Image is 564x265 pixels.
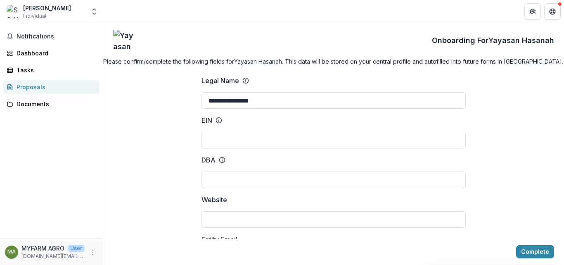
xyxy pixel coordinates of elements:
[432,35,554,46] p: Onboarding For Yayasan Hasanah
[17,66,93,74] div: Tasks
[3,97,100,111] a: Documents
[201,76,239,86] p: Legal Name
[7,5,20,18] img: SRINATH ARUMUGAM
[201,115,212,125] p: EIN
[3,80,100,94] a: Proposals
[544,3,561,20] button: Get Help
[3,46,100,60] a: Dashboard
[17,100,93,108] div: Documents
[21,244,64,253] p: MYFARM AGRO
[113,30,134,50] img: Yayasan Hasanah logo
[3,30,100,43] button: Notifications
[88,247,98,257] button: More
[88,3,100,20] button: Open entity switcher
[23,4,71,12] div: [PERSON_NAME]
[103,57,564,66] h4: Please confirm/complete the following fields for Yayasan Hasanah . This data will be stored on yo...
[68,245,85,252] p: User
[7,249,16,255] div: MYFARM AGRO
[17,33,96,40] span: Notifications
[201,234,237,244] p: Entity Email
[524,3,541,20] button: Partners
[17,83,93,91] div: Proposals
[516,245,554,258] button: Complete
[201,155,216,165] p: DBA
[17,49,93,57] div: Dashboard
[21,253,85,260] p: [DOMAIN_NAME][EMAIL_ADDRESS][DOMAIN_NAME]
[201,195,227,205] p: Website
[23,12,46,20] span: Individual
[3,63,100,77] a: Tasks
